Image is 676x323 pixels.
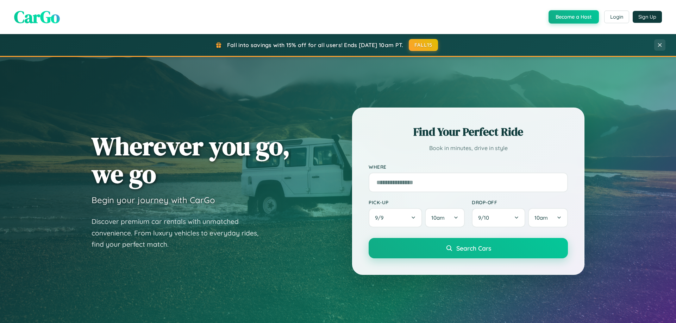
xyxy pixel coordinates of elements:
[549,10,599,24] button: Become a Host
[604,11,629,23] button: Login
[375,214,387,221] span: 9 / 9
[92,132,290,188] h1: Wherever you go, we go
[369,164,568,170] label: Where
[92,195,215,205] h3: Begin your journey with CarGo
[409,39,438,51] button: FALL15
[92,216,268,250] p: Discover premium car rentals with unmatched convenience. From luxury vehicles to everyday rides, ...
[369,143,568,153] p: Book in minutes, drive in style
[369,208,422,227] button: 9/9
[633,11,662,23] button: Sign Up
[227,41,403,49] span: Fall into savings with 15% off for all users! Ends [DATE] 10am PT.
[14,5,60,28] span: CarGo
[478,214,493,221] span: 9 / 10
[472,199,568,205] label: Drop-off
[431,214,445,221] span: 10am
[369,199,465,205] label: Pick-up
[425,208,465,227] button: 10am
[528,208,568,227] button: 10am
[369,238,568,258] button: Search Cars
[456,244,491,252] span: Search Cars
[369,124,568,140] h2: Find Your Perfect Ride
[472,208,525,227] button: 9/10
[534,214,548,221] span: 10am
